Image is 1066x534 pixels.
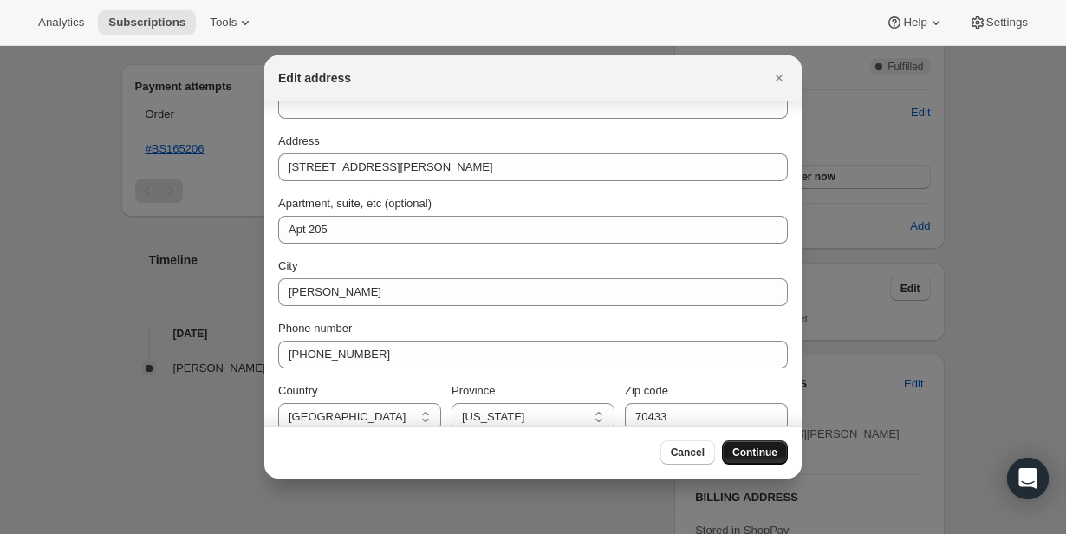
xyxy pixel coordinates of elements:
[108,16,185,29] span: Subscriptions
[38,16,84,29] span: Analytics
[875,10,954,35] button: Help
[278,384,318,397] span: Country
[767,66,791,90] button: Close
[732,446,777,459] span: Continue
[210,16,237,29] span: Tools
[452,384,496,397] span: Province
[903,16,926,29] span: Help
[722,440,788,465] button: Continue
[278,69,351,87] h2: Edit address
[199,10,264,35] button: Tools
[28,10,94,35] button: Analytics
[625,384,668,397] span: Zip code
[986,16,1028,29] span: Settings
[671,446,705,459] span: Cancel
[278,134,320,147] span: Address
[278,322,352,335] span: Phone number
[98,10,196,35] button: Subscriptions
[278,259,297,272] span: City
[1007,458,1049,499] div: Open Intercom Messenger
[660,440,715,465] button: Cancel
[959,10,1038,35] button: Settings
[278,197,432,210] span: Apartment, suite, etc (optional)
